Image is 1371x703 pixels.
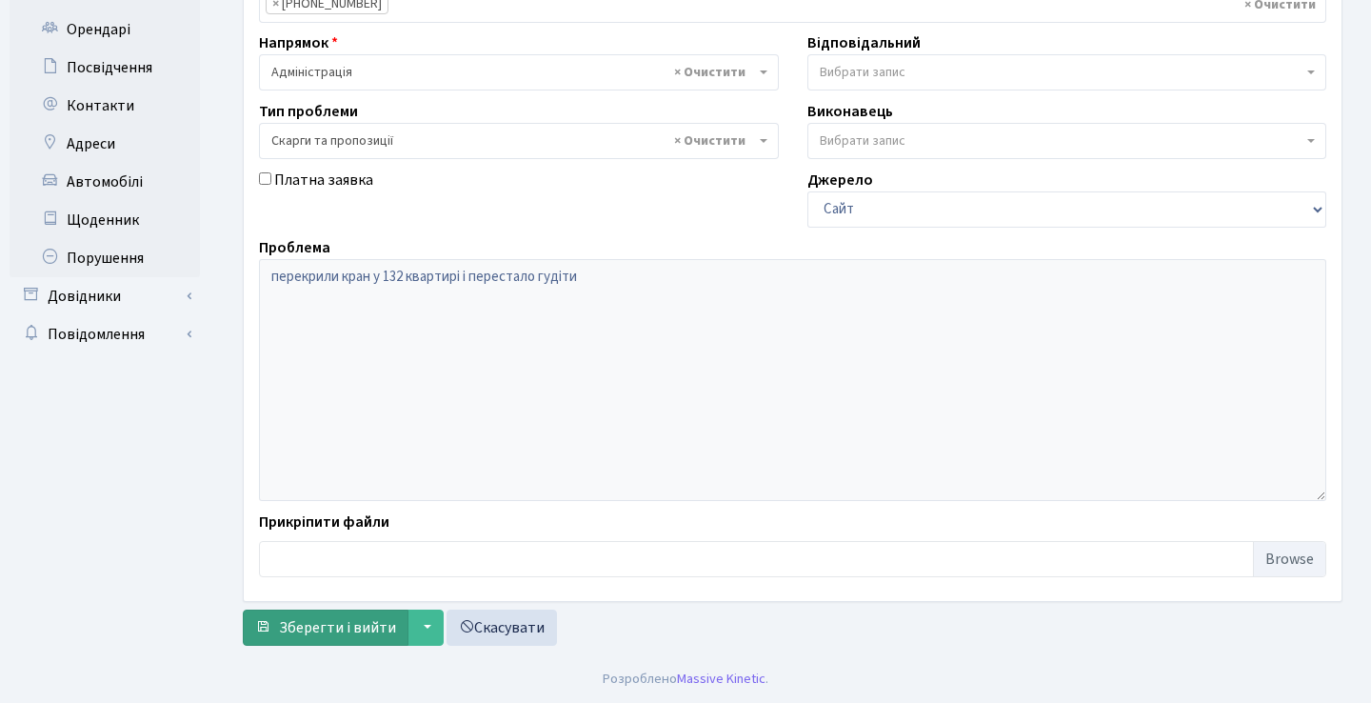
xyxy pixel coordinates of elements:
[807,31,921,54] label: Відповідальний
[677,669,765,689] a: Massive Kinetic
[259,123,779,159] span: Скарги та пропозиції
[271,131,755,151] span: Скарги та пропозиції
[447,610,557,646] a: Скасувати
[674,63,745,82] span: Видалити всі елементи
[259,54,779,90] span: Адміністрація
[259,100,358,123] label: Тип проблеми
[259,259,1326,501] textarea: перекрили кран у 132 квартирі і перестало гудіти
[10,49,200,87] a: Посвідчення
[271,63,755,82] span: Адміністрація
[10,315,200,353] a: Повідомлення
[243,610,408,646] button: Зберегти і вийти
[259,236,330,259] label: Проблема
[603,669,768,690] div: Розроблено .
[674,131,745,151] span: Видалити всі елементи
[259,31,338,54] label: Напрямок
[10,10,200,49] a: Орендарі
[10,277,200,315] a: Довідники
[274,169,373,191] label: Платна заявка
[807,100,893,123] label: Виконавець
[10,125,200,163] a: Адреси
[259,511,389,533] label: Прикріпити файли
[10,239,200,277] a: Порушення
[10,201,200,239] a: Щоденник
[279,617,396,638] span: Зберегти і вийти
[820,131,905,151] span: Вибрати запис
[807,169,873,191] label: Джерело
[10,87,200,125] a: Контакти
[820,63,905,82] span: Вибрати запис
[10,163,200,201] a: Автомобілі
